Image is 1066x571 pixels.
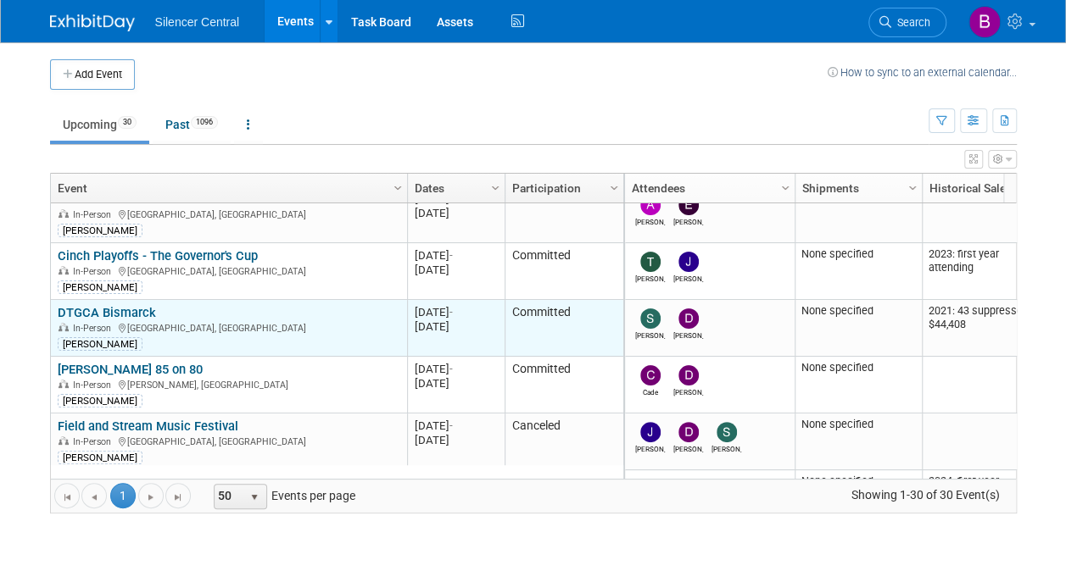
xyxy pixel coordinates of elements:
[635,215,665,226] div: Andrew Sorenson
[505,357,623,413] td: Committed
[801,247,873,260] span: None specified
[59,380,69,388] img: In-Person Event
[922,300,1049,357] td: 2021: 43 suppressors, $44,408
[87,491,101,504] span: Go to the previous page
[640,308,661,329] img: Steve Phillips
[640,365,661,385] img: Cade Cox
[58,362,203,377] a: [PERSON_NAME] 85 on 80
[678,365,699,385] img: Darren Stemple
[50,108,149,141] a: Upcoming30
[449,192,453,205] span: -
[801,418,873,430] span: None specified
[58,419,238,434] a: Field and Stream Music Festival
[58,191,181,207] a: Aksarben Stock Show
[388,174,407,199] a: Column Settings
[58,451,142,464] div: [PERSON_NAME]
[922,243,1049,300] td: 2023: first year attending
[903,174,922,199] a: Column Settings
[138,483,164,508] a: Go to the next page
[512,174,612,202] a: Participation
[415,174,494,202] a: Dates
[678,308,699,329] img: Dean Woods
[171,491,185,504] span: Go to the last page
[191,116,218,129] span: 1096
[415,362,497,376] div: [DATE]
[835,483,1015,507] span: Showing 1-30 of 30 Event(s)
[58,337,142,351] div: [PERSON_NAME]
[505,300,623,357] td: Committed
[906,181,919,195] span: Column Settings
[144,491,158,504] span: Go to the next page
[449,419,453,432] span: -
[922,470,1049,527] td: 2024: first year attending; 28 cans (Fri-8, Sat-11, Sun-9)
[605,174,623,199] a: Column Settings
[73,209,116,220] span: In-Person
[801,474,873,487] span: None specified
[678,422,699,442] img: Dayla Hughes
[73,436,116,447] span: In-Person
[673,215,703,226] div: Eduardo Contreras
[449,306,453,319] span: -
[801,191,873,203] span: None specified
[779,181,792,195] span: Column Settings
[58,280,142,294] div: [PERSON_NAME]
[73,323,116,334] span: In-Person
[449,363,453,375] span: -
[58,377,399,391] div: [PERSON_NAME], [GEOGRAPHIC_DATA]
[415,433,497,447] div: [DATE]
[640,422,661,442] img: Justin Armstrong
[505,186,623,243] td: Committed
[165,483,191,508] a: Go to the last page
[415,206,497,220] div: [DATE]
[118,116,137,129] span: 30
[635,329,665,340] div: Steve Phillips
[717,422,737,442] img: Steve Phillips
[640,252,661,272] img: Tyler Phillips
[868,8,946,37] a: Search
[155,15,240,29] span: Silencer Central
[60,491,74,504] span: Go to the first page
[968,6,1001,38] img: Billee Page
[673,329,703,340] div: Dean Woods
[776,174,795,199] a: Column Settings
[415,376,497,391] div: [DATE]
[58,207,399,221] div: [GEOGRAPHIC_DATA], [GEOGRAPHIC_DATA]
[58,224,142,237] div: [PERSON_NAME]
[58,248,258,263] a: Cinch Playoffs - The Governor's Cup
[50,14,135,31] img: ExhibitDay
[891,16,930,29] span: Search
[828,66,1017,79] a: How to sync to an external calendar...
[58,174,396,202] a: Event
[59,209,69,218] img: In-Person Event
[415,319,497,334] div: [DATE]
[640,195,661,215] img: Andrew Sorenson
[488,181,502,195] span: Column Settings
[635,272,665,283] div: Tyler Phillips
[415,419,497,433] div: [DATE]
[391,181,405,195] span: Column Settings
[673,442,703,453] div: Dayla Hughes
[153,108,231,141] a: Past1096
[81,483,107,508] a: Go to the previous page
[802,174,911,202] a: Shipments
[110,483,136,508] span: 1
[801,361,873,374] span: None specified
[505,243,623,300] td: Committed
[712,442,741,453] div: Steve Phillips
[632,174,784,202] a: Attendees
[635,442,665,453] div: Justin Armstrong
[415,263,497,277] div: [DATE]
[801,304,873,317] span: None specified
[58,305,156,320] a: DTGCA Bismarck
[215,485,243,508] span: 50
[58,394,142,407] div: [PERSON_NAME]
[922,186,1049,243] td: New Event
[58,263,399,278] div: [GEOGRAPHIC_DATA], [GEOGRAPHIC_DATA]
[449,249,453,262] span: -
[58,434,399,448] div: [GEOGRAPHIC_DATA], [GEOGRAPHIC_DATA]
[415,248,497,263] div: [DATE]
[54,483,80,508] a: Go to the first page
[73,266,116,277] span: In-Person
[50,59,135,90] button: Add Event
[486,174,505,199] a: Column Settings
